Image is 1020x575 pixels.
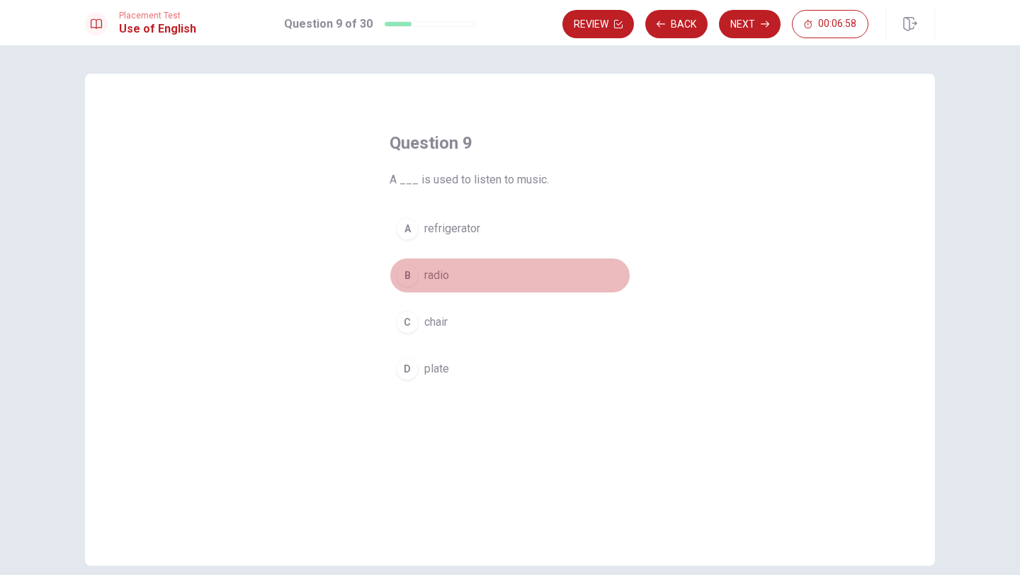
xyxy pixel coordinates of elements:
[792,10,868,38] button: 00:06:58
[119,21,196,38] h1: Use of English
[396,264,419,287] div: B
[396,217,419,240] div: A
[645,10,708,38] button: Back
[396,358,419,380] div: D
[390,304,630,340] button: Cchair
[424,360,449,377] span: plate
[390,132,630,154] h4: Question 9
[424,220,480,237] span: refrigerator
[562,10,634,38] button: Review
[284,16,373,33] h1: Question 9 of 30
[390,351,630,387] button: Dplate
[424,267,449,284] span: radio
[818,18,856,30] span: 00:06:58
[390,258,630,293] button: Bradio
[396,311,419,334] div: C
[719,10,781,38] button: Next
[390,171,630,188] span: A ___ is used to listen to music.
[424,314,448,331] span: chair
[119,11,196,21] span: Placement Test
[390,211,630,246] button: Arefrigerator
